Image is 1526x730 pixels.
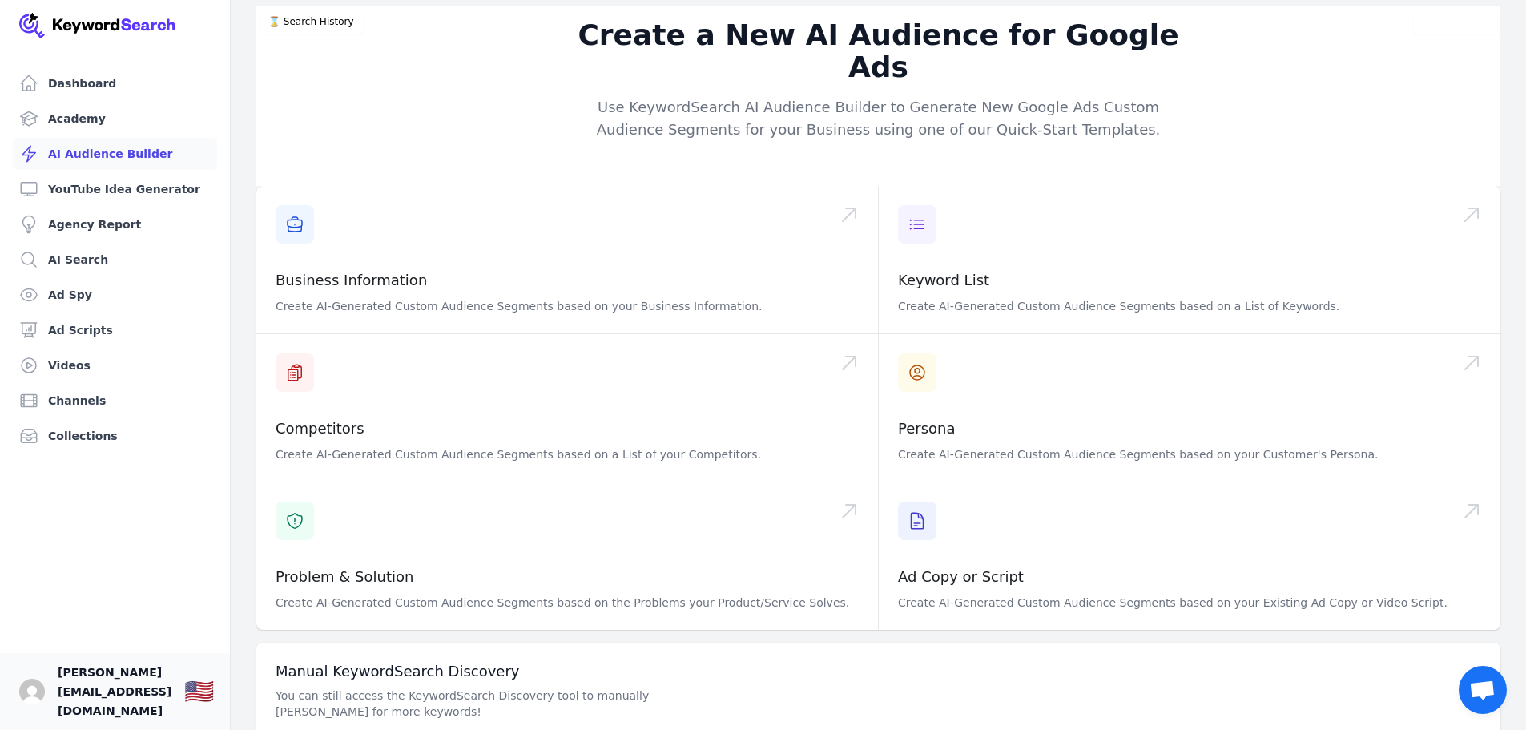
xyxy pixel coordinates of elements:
button: ⌛️ Search History [260,10,363,34]
h2: Create a New AI Audience for Google Ads [571,19,1186,83]
a: Persona [898,420,956,437]
a: Agency Report [13,208,217,240]
button: 🇺🇸 [184,676,214,708]
a: AI Search [13,244,217,276]
a: Competitors [276,420,364,437]
a: Academy [13,103,217,135]
button: Open user button [19,679,45,704]
a: Dashboard [13,67,217,99]
a: YouTube Idea Generator [13,173,217,205]
div: 🇺🇸 [184,677,214,706]
a: AI Audience Builder [13,138,217,170]
a: Collections [13,420,217,452]
span: [PERSON_NAME][EMAIL_ADDRESS][DOMAIN_NAME] [58,663,171,720]
a: Videos [13,349,217,381]
a: Channels [13,385,217,417]
p: You can still access the KeywordSearch Discovery tool to manually [PERSON_NAME] for more keywords! [276,688,737,720]
a: Problem & Solution [276,568,413,585]
a: Keyword List [898,272,989,288]
a: Ad Spy [13,279,217,311]
p: Use KeywordSearch AI Audience Builder to Generate New Google Ads Custom Audience Segments for you... [571,96,1186,141]
img: Your Company [19,13,176,38]
a: Ad Copy or Script [898,568,1024,585]
button: Video Tutorial [1414,10,1497,34]
a: Ad Scripts [13,314,217,346]
div: Open chat [1459,666,1507,714]
h3: Manual KeywordSearch Discovery [276,662,1481,681]
a: Business Information [276,272,427,288]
